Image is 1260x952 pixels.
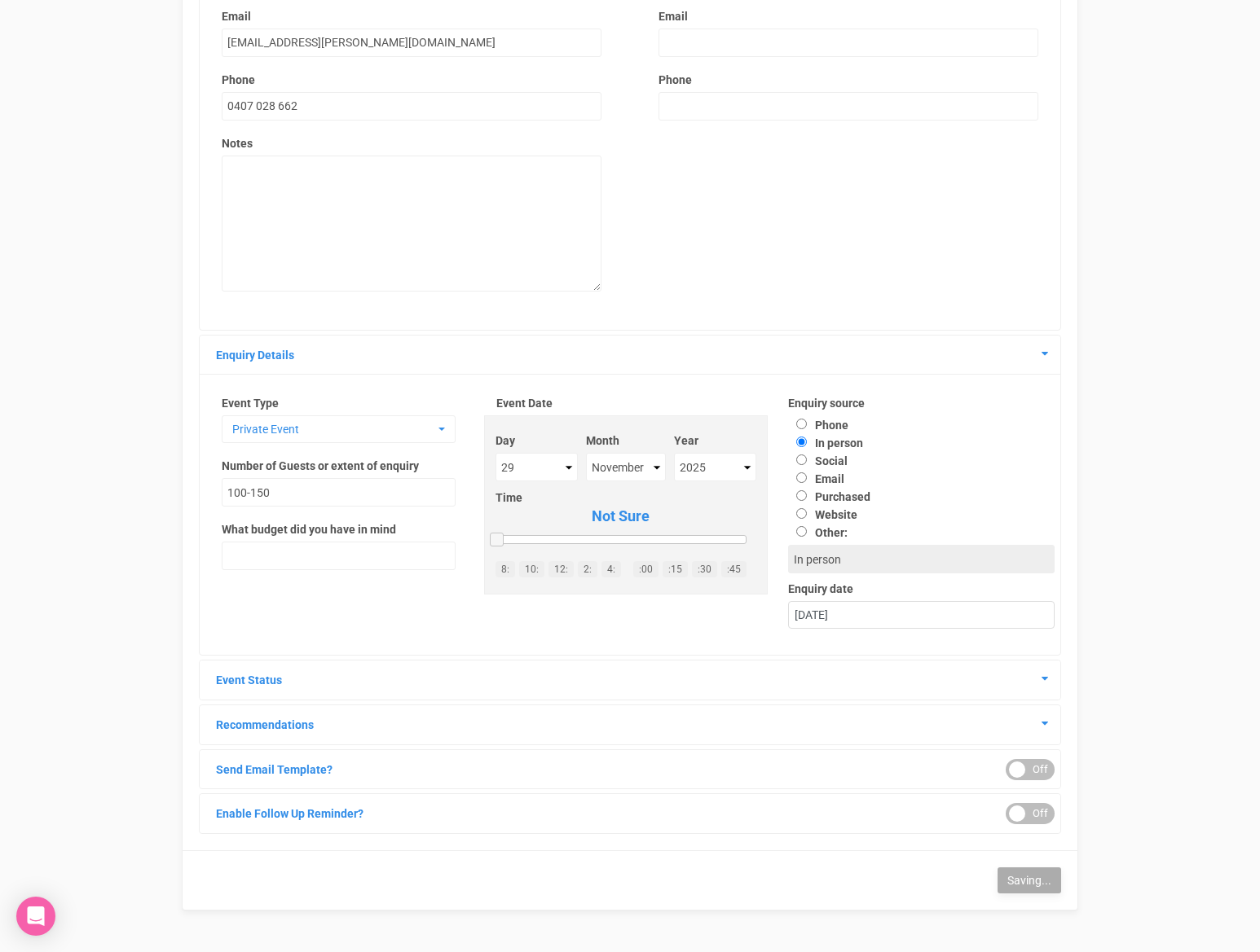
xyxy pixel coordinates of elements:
[496,506,746,527] span: Not Sure
[788,523,1042,541] label: Other:
[496,489,746,506] label: Time
[789,602,1054,629] div: [DATE]
[222,395,456,411] label: Event Type
[788,472,844,485] label: Email
[633,561,659,577] a: :00
[796,526,807,537] input: Other:
[222,415,456,443] button: Private Event
[216,349,294,362] a: Enquiry Details
[659,72,692,88] label: Phone
[674,432,756,449] label: Year
[788,437,863,450] label: In person
[222,135,601,151] label: Notes
[721,561,747,577] a: :45
[16,897,55,936] div: Open Intercom Messenger
[222,72,255,88] label: Phone
[796,437,807,447] input: In person
[222,458,419,474] label: Number of Guests or extent of enquiry
[222,8,601,24] label: Email
[586,432,666,449] label: Month
[216,718,314,731] a: Recommendations
[1007,874,1051,887] span: Saving...
[496,432,577,449] label: Day
[788,454,848,467] label: Social
[578,561,597,577] a: 2:
[692,561,717,577] a: :30
[216,673,282,687] a: Event Status
[663,561,688,577] a: :15
[216,807,363,820] a: Enable Follow Up Reminder?
[796,472,807,483] input: Email
[998,867,1061,893] button: Saving...
[788,490,870,503] label: Purchased
[601,561,621,577] a: 4:
[496,395,755,411] label: Event Date
[548,561,574,577] a: 12:
[796,490,807,501] input: Purchased
[232,421,434,437] span: Private Event
[222,521,396,537] label: What budget did you have in mind
[659,8,1038,24] label: Email
[796,454,807,465] input: Social
[788,508,857,521] label: Website
[796,508,807,519] input: Website
[796,419,807,429] input: Phone
[788,581,1055,597] label: Enquiry date
[519,561,544,577] a: 10:
[496,561,515,577] a: 8:
[216,763,333,776] a: Send Email Template?
[788,419,848,432] label: Phone
[788,395,1055,411] label: Enquiry source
